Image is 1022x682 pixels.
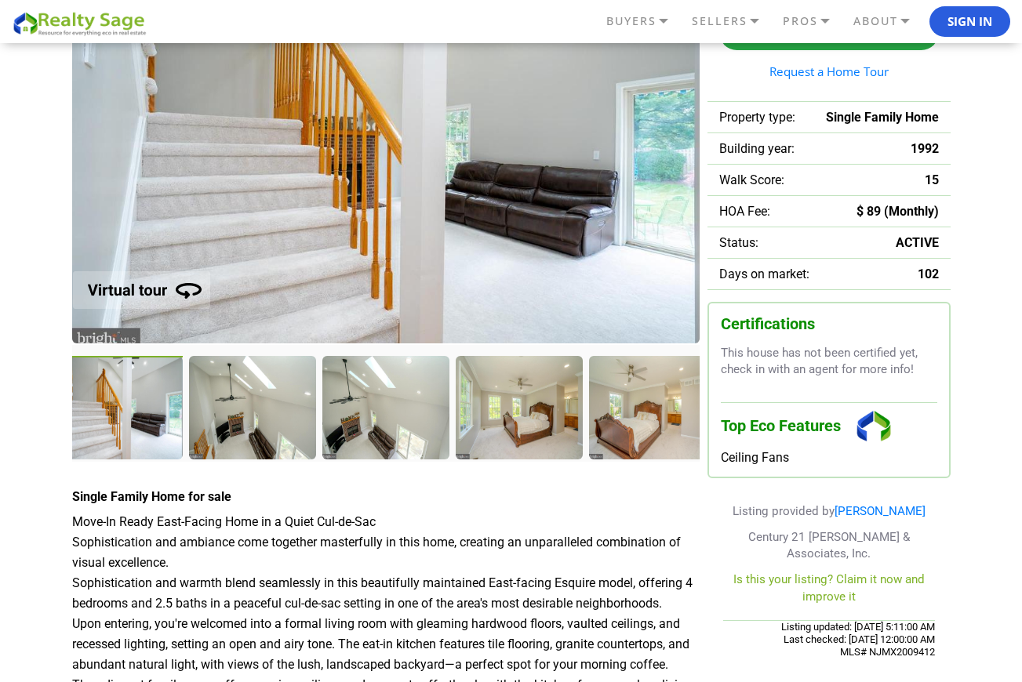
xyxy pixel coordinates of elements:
span: Century 21 [PERSON_NAME] & Associates, Inc. [748,530,910,560]
span: MLS# NJMX2009412 [840,646,935,658]
a: Request a Home Tour [719,66,939,78]
a: BUYERS [602,8,688,34]
div: Listing updated: Last checked: [723,620,935,658]
span: $ 89 (Monthly) [857,204,939,219]
p: This house has not been certified yet, check in with an agent for more info! [721,345,937,379]
span: HOA Fee: [719,204,770,219]
h4: Single Family Home for sale [72,489,700,504]
h3: Top Eco Features [721,402,937,450]
span: [DATE] 5:11:00 AM [852,621,935,633]
span: Walk Score: [719,172,784,187]
a: ABOUT [849,8,929,34]
span: Single Family Home [826,110,939,125]
span: Building year: [719,141,795,156]
h3: Certifications [721,315,937,333]
a: SELLERS [688,8,779,34]
a: Is this your listing? Claim it now and improve it [733,572,925,603]
span: Listing provided by [733,504,926,518]
span: Property type: [719,110,795,125]
a: PROS [779,8,849,34]
span: [DATE] 12:00:00 AM [846,633,935,645]
span: Status: [719,235,758,250]
span: 102 [918,267,939,281]
a: [PERSON_NAME] [835,504,926,518]
button: Sign In [929,6,1010,38]
img: REALTY SAGE [12,9,153,37]
span: 15 [925,172,939,187]
span: Days on market: [719,267,809,281]
div: Ceiling Fans [721,450,937,465]
span: 1992 [911,141,939,156]
span: ACTIVE [896,235,939,250]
